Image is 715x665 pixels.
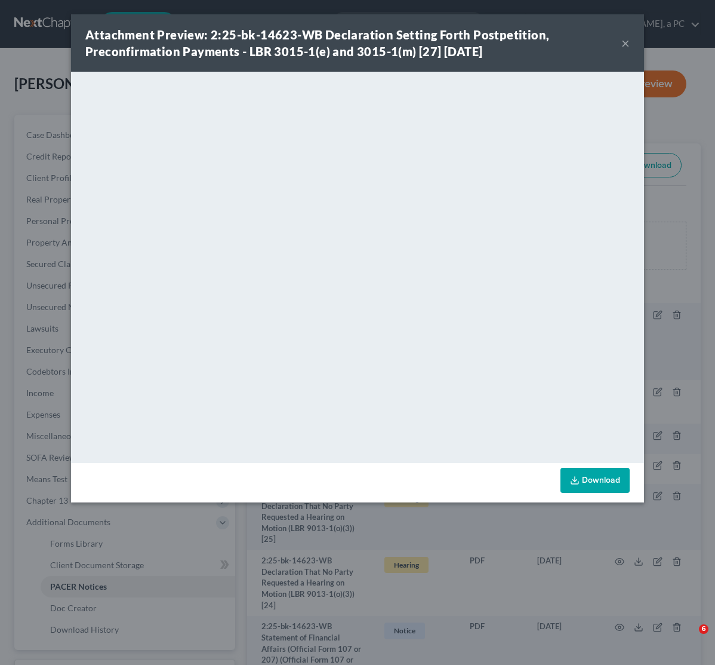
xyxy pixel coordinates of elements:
button: × [621,36,630,50]
span: 6 [699,624,708,634]
iframe: <object ng-attr-data='[URL][DOMAIN_NAME]' type='application/pdf' width='100%' height='650px'></ob... [71,72,644,460]
iframe: Intercom live chat [674,624,703,653]
a: Download [560,468,630,493]
strong: Attachment Preview: 2:25-bk-14623-WB Declaration Setting Forth Postpetition, Preconfirmation Paym... [85,27,549,59]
